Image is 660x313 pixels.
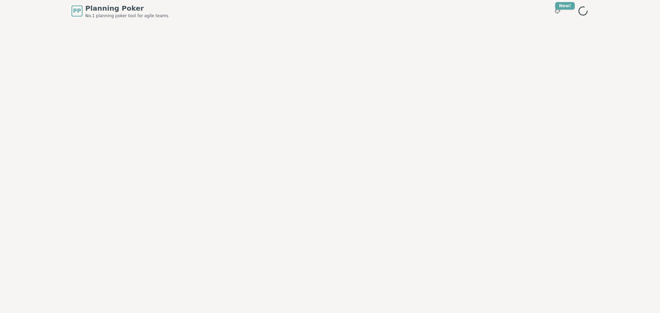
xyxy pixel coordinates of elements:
button: New! [551,5,564,17]
span: No.1 planning poker tool for agile teams [85,13,168,19]
span: Planning Poker [85,3,168,13]
a: PPPlanning PokerNo.1 planning poker tool for agile teams [71,3,168,19]
div: New! [555,2,575,10]
span: PP [73,7,81,15]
